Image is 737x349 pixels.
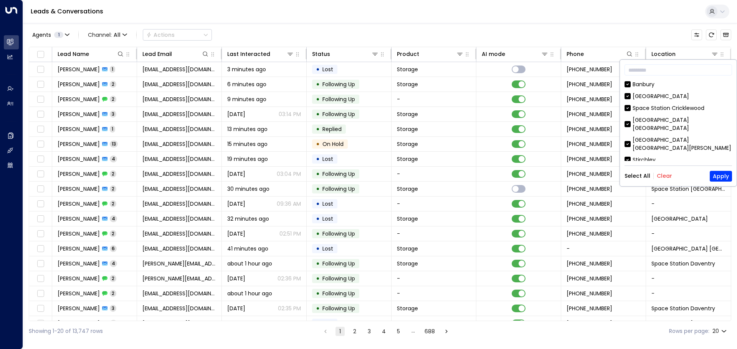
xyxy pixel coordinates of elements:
span: Lost [322,320,333,327]
span: Toggle select row [36,139,45,149]
span: 2 [110,230,116,237]
span: sauladamt@gmail.com [142,305,216,312]
span: sauladamt@gmail.com [142,290,216,297]
span: Lost [322,155,333,163]
td: - [646,271,731,286]
span: Maria Chauhan [58,215,100,223]
span: about 1 hour ago [227,290,272,297]
span: Following Up [322,170,355,178]
span: Nadeem Moghul [58,125,100,133]
button: Go to page 3 [365,327,374,336]
button: Customize [691,29,702,40]
p: 03:14 PM [279,110,301,118]
span: Sep 22, 2025 [227,170,245,178]
div: • [316,317,320,330]
div: • [316,242,320,255]
div: Last Interacted [227,49,294,59]
span: Storage [397,155,418,163]
span: Storage [397,320,418,327]
span: Toggle select row [36,274,45,283]
span: Saul Terry [58,305,100,312]
button: Archived Leads [720,29,731,40]
div: • [316,123,320,136]
span: Bryony Bates [58,200,100,208]
p: 03:04 PM [277,170,301,178]
button: Go to next page [442,327,451,336]
td: - [392,286,476,301]
div: Lead Email [142,49,209,59]
span: Following Up [322,95,355,103]
span: 2 [110,185,116,192]
p: 02:36 PM [278,275,301,282]
span: +447876653740 [567,230,612,238]
div: • [316,272,320,285]
span: 3 [110,305,116,311]
span: 6 [110,245,117,252]
span: Maria Chauhan [58,230,100,238]
span: Lost [322,200,333,208]
span: +447876653740 [567,215,612,223]
span: Lee Childs [58,260,100,267]
span: +447740598624 [567,200,612,208]
div: Stirchley [633,156,656,164]
div: Phone [567,49,633,59]
span: batesbry@gmail.com [142,200,216,208]
span: Isabelle Huxham [58,320,100,327]
span: Lee Childs [58,275,100,282]
span: Toggle select row [36,80,45,89]
span: 4 [110,320,117,326]
td: - [392,92,476,107]
span: Sep 23, 2025 [227,275,245,282]
button: page 1 [335,327,345,336]
span: izzymartha6@gmail.com [142,320,216,327]
span: 13 minutes ago [227,125,268,133]
span: +447713038663 [567,170,612,178]
div: • [316,227,320,240]
div: • [316,257,320,270]
span: +447932017142 [567,320,612,327]
span: abbeycollins13@yahoo.co.uk [142,155,216,163]
span: Space Station Garretts Green [651,320,725,327]
div: Showing 1-20 of 13,747 rows [29,327,103,335]
span: Space Station Daventry [651,260,715,267]
span: 1 [110,126,115,132]
div: Button group with a nested menu [143,29,212,41]
span: Lost [322,245,333,252]
td: - [392,271,476,286]
span: 41 minutes ago [227,245,268,252]
span: Following Up [322,290,355,297]
span: Toggle select row [36,110,45,119]
span: 1 [110,66,115,72]
div: Last Interacted [227,49,270,59]
span: lee@elitemembrane.co.uk [142,275,216,282]
td: - [646,226,731,241]
span: Replied [322,125,342,133]
span: +447737178889 [567,140,612,148]
span: Toggle select row [36,199,45,209]
span: Saul Terry [58,290,100,297]
div: Phone [567,49,584,59]
div: [GEOGRAPHIC_DATA] [GEOGRAPHIC_DATA] [625,116,732,132]
span: Storage [397,245,418,252]
span: Toggle select row [36,154,45,164]
span: Space Station Garretts Green [651,185,725,193]
div: Product [397,49,419,59]
div: Actions [146,31,175,38]
button: Select All [625,173,650,179]
div: Status [312,49,330,59]
div: • [316,108,320,121]
span: +447836299301 [567,66,612,73]
span: 1 [54,32,63,38]
div: • [316,287,320,300]
button: Go to page 688 [423,327,436,336]
span: Following Up [322,185,355,193]
span: 2 [110,81,116,87]
span: +447391991223 [567,305,612,312]
span: Storage [397,66,418,73]
span: Lost [322,66,333,73]
span: Following Up [322,260,355,267]
span: Storage [397,305,418,312]
span: Following Up [322,305,355,312]
span: Toggle select row [36,184,45,194]
span: Refresh [706,29,717,40]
